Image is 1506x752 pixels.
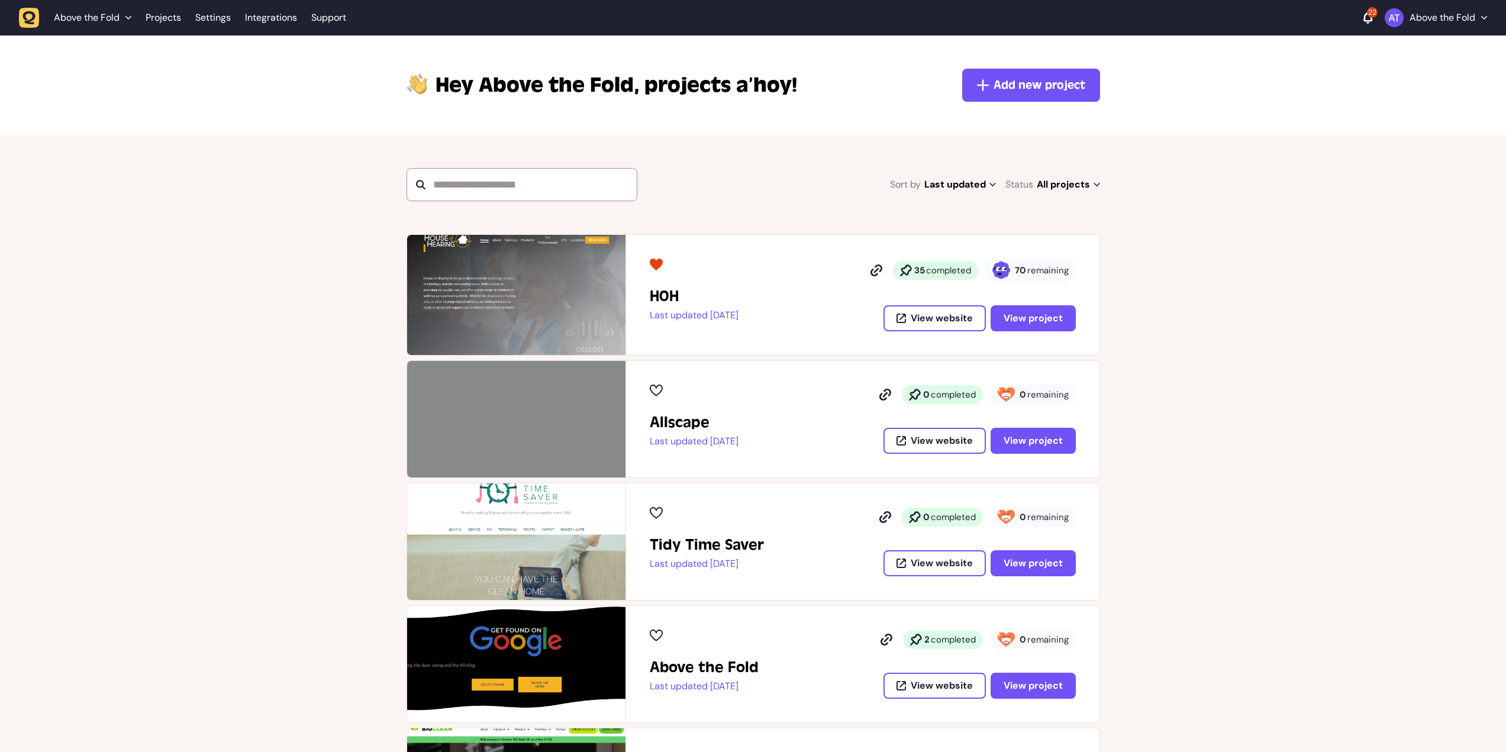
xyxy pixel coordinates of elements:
img: Allscape [407,361,625,477]
span: Add new project [994,77,1085,93]
span: View project [1004,434,1063,447]
button: Above the Fold [19,7,138,28]
span: Above the Fold [436,71,640,99]
span: View project [1004,312,1063,324]
span: remaining [1027,264,1069,276]
span: Last updated [924,176,996,193]
strong: 0 [923,511,930,523]
div: 22 [1367,7,1378,18]
button: View project [991,428,1076,454]
h2: Allscape [650,413,739,432]
span: completed [931,511,976,523]
img: Above the Fold [1385,8,1404,27]
strong: 0 [1020,389,1026,401]
h2: Tidy Time Saver [650,535,764,554]
a: Support [311,12,346,24]
span: completed [931,634,976,646]
img: hi-hand [407,71,428,95]
span: View project [1004,557,1063,569]
span: Sort by [890,176,921,193]
p: Last updated [DATE] [650,558,764,570]
img: HOH [407,235,625,355]
img: Tidy Time Saver [407,483,625,600]
span: completed [926,264,971,276]
span: remaining [1027,389,1069,401]
span: Above the Fold [54,12,120,24]
strong: 0 [1020,511,1026,523]
a: Integrations [245,7,297,28]
button: View project [991,305,1076,331]
span: View website [911,681,973,690]
h2: HOH [650,287,739,306]
button: View website [883,428,986,454]
strong: 0 [923,389,930,401]
a: Settings [195,7,231,28]
strong: 70 [1015,264,1026,276]
span: Status [1005,176,1033,193]
p: Last updated [DATE] [650,309,739,321]
span: remaining [1027,634,1069,646]
strong: 2 [924,634,930,646]
span: View website [911,436,973,446]
strong: 0 [1020,634,1026,646]
span: View website [911,559,973,568]
p: Last updated [DATE] [650,435,739,447]
span: completed [931,389,976,401]
button: Above the Fold [1385,8,1487,27]
p: Last updated [DATE] [650,680,759,692]
a: Projects [146,7,181,28]
strong: 35 [914,264,925,276]
button: View website [883,305,986,331]
span: View website [911,314,973,323]
button: View project [991,550,1076,576]
img: Above the Fold [407,606,625,722]
p: Above the Fold [1410,12,1475,24]
span: All projects [1037,176,1100,193]
span: remaining [1027,511,1069,523]
button: View website [883,673,986,699]
h2: Above the Fold [650,658,759,677]
span: View project [1004,679,1063,692]
p: projects a’hoy! [436,71,797,99]
button: View project [991,673,1076,699]
button: Add new project [962,69,1100,102]
button: View website [883,550,986,576]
